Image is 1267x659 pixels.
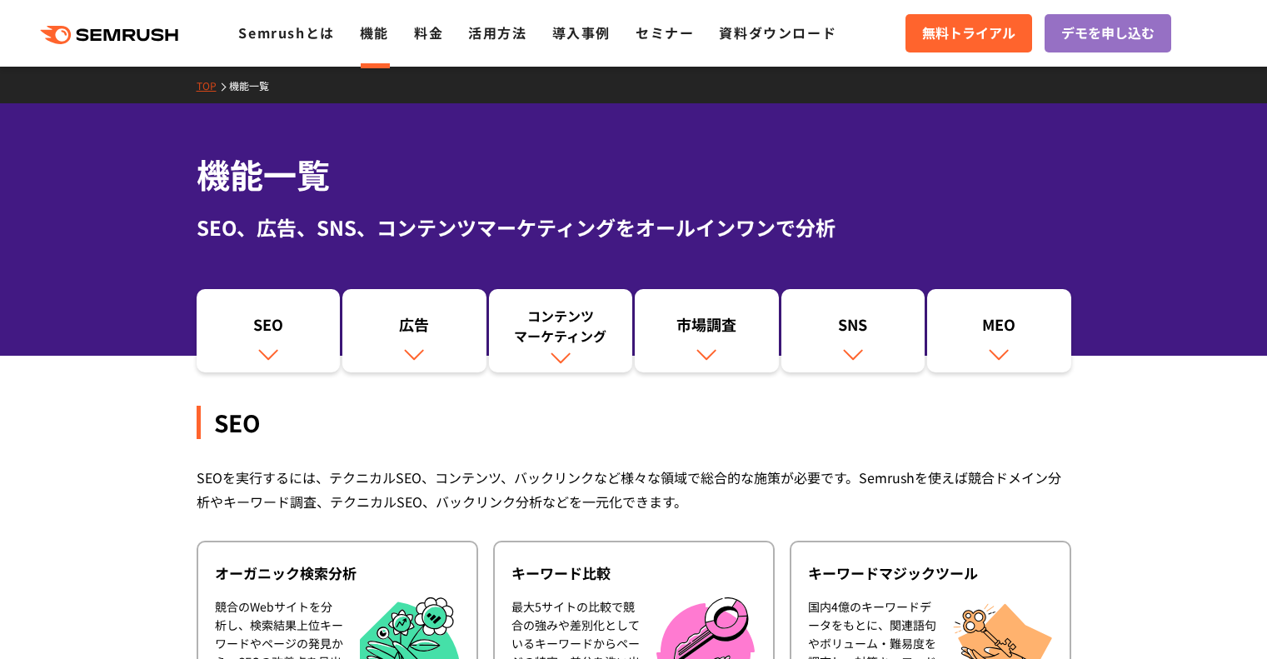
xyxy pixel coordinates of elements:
[511,563,756,583] div: キーワード比較
[197,212,1071,242] div: SEO、広告、SNS、コンテンツマーケティングをオールインワンで分析
[205,314,332,342] div: SEO
[197,466,1071,514] div: SEOを実行するには、テクニカルSEO、コンテンツ、バックリンクなど様々な領域で総合的な施策が必要です。Semrushを使えば競合ドメイン分析やキーワード調査、テクニカルSEO、バックリンク分析...
[468,22,526,42] a: 活用方法
[238,22,334,42] a: Semrushとは
[922,22,1015,44] span: 無料トライアル
[643,314,771,342] div: 市場調査
[719,22,836,42] a: 資料ダウンロード
[489,289,633,372] a: コンテンツマーケティング
[781,289,925,372] a: SNS
[215,563,460,583] div: オーガニック検索分析
[197,406,1071,439] div: SEO
[197,289,341,372] a: SEO
[935,314,1063,342] div: MEO
[497,306,625,346] div: コンテンツ マーケティング
[790,314,917,342] div: SNS
[1045,14,1171,52] a: デモを申し込む
[360,22,389,42] a: 機能
[414,22,443,42] a: 料金
[636,22,694,42] a: セミナー
[905,14,1032,52] a: 無料トライアル
[197,78,229,92] a: TOP
[1061,22,1155,44] span: デモを申し込む
[342,289,486,372] a: 広告
[229,78,282,92] a: 機能一覧
[552,22,611,42] a: 導入事例
[197,150,1071,199] h1: 機能一覧
[808,563,1053,583] div: キーワードマジックツール
[635,289,779,372] a: 市場調査
[927,289,1071,372] a: MEO
[351,314,478,342] div: 広告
